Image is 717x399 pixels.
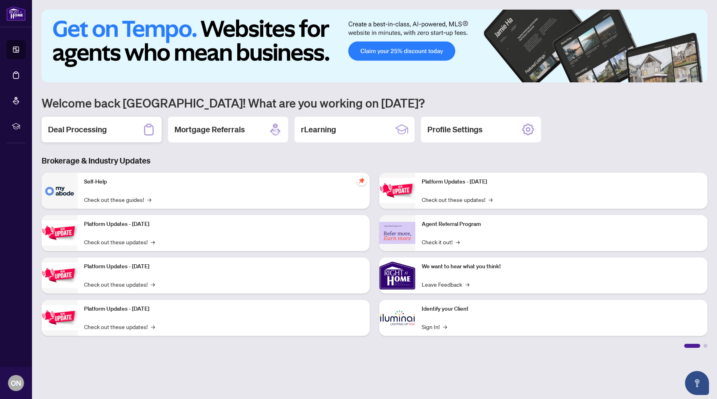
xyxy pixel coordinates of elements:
[422,322,447,331] a: Sign In!→
[151,322,155,331] span: →
[174,124,245,135] h2: Mortgage Referrals
[422,178,701,186] p: Platform Updates - [DATE]
[357,176,367,186] span: pushpin
[677,74,680,78] button: 3
[379,178,415,203] img: Platform Updates - June 23, 2025
[151,237,155,246] span: →
[11,377,21,389] span: ON
[690,74,693,78] button: 5
[696,74,699,78] button: 6
[422,262,701,271] p: We want to hear what you think!
[379,300,415,336] img: Identify your Client
[379,257,415,293] img: We want to hear what you think!
[422,195,493,204] a: Check out these updates!→
[84,220,363,229] p: Platform Updates - [DATE]
[42,305,78,330] img: Platform Updates - July 8, 2025
[84,305,363,313] p: Platform Updates - [DATE]
[84,280,155,289] a: Check out these updates!→
[42,95,707,110] h1: Welcome back [GEOGRAPHIC_DATA]! What are you working on [DATE]?
[147,195,151,204] span: →
[489,195,493,204] span: →
[379,222,415,244] img: Agent Referral Program
[422,305,701,313] p: Identify your Client
[465,280,469,289] span: →
[42,155,707,166] h3: Brokerage & Industry Updates
[151,280,155,289] span: →
[443,322,447,331] span: →
[422,280,469,289] a: Leave Feedback→
[42,173,78,209] img: Self-Help
[42,263,78,288] img: Platform Updates - July 21, 2025
[48,124,107,135] h2: Deal Processing
[42,220,78,245] img: Platform Updates - September 16, 2025
[6,6,26,21] img: logo
[427,124,483,135] h2: Profile Settings
[422,237,460,246] a: Check it out!→
[84,195,151,204] a: Check out these guides!→
[422,220,701,229] p: Agent Referral Program
[84,178,363,186] p: Self-Help
[84,237,155,246] a: Check out these updates!→
[301,124,336,135] h2: rLearning
[84,262,363,271] p: Platform Updates - [DATE]
[671,74,674,78] button: 2
[655,74,667,78] button: 1
[683,74,687,78] button: 4
[84,322,155,331] a: Check out these updates!→
[42,10,707,82] img: Slide 0
[685,371,709,395] button: Open asap
[456,237,460,246] span: →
